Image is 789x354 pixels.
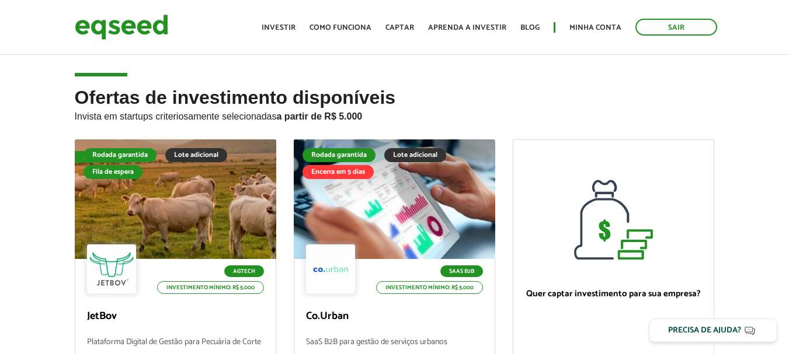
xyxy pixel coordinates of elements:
[277,111,363,121] strong: a partir de R$ 5.000
[520,24,540,31] a: Blog
[310,24,371,31] a: Como funciona
[384,148,446,162] div: Lote adicional
[428,24,506,31] a: Aprenda a investir
[165,148,227,162] div: Lote adicional
[525,289,702,299] p: Quer captar investimento para sua empresa?
[306,310,483,323] p: Co.Urban
[75,12,168,43] img: EqSeed
[157,281,264,294] p: Investimento mínimo: R$ 5.000
[75,108,715,122] p: Invista em startups criteriosamente selecionadas
[84,148,157,162] div: Rodada garantida
[262,24,296,31] a: Investir
[303,165,374,179] div: Encerra em 5 dias
[84,165,142,179] div: Fila de espera
[75,151,135,163] div: Fila de espera
[635,19,717,36] a: Sair
[224,265,264,277] p: Agtech
[376,281,483,294] p: Investimento mínimo: R$ 5.000
[569,24,621,31] a: Minha conta
[440,265,483,277] p: SaaS B2B
[303,148,376,162] div: Rodada garantida
[385,24,414,31] a: Captar
[87,310,264,323] p: JetBov
[75,87,715,139] h2: Ofertas de investimento disponíveis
